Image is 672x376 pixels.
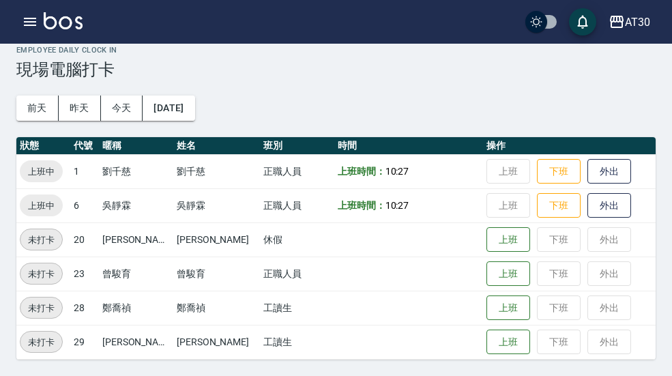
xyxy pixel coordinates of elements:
[173,257,260,291] td: 曾駿育
[70,257,98,291] td: 23
[385,166,409,177] span: 10:27
[173,222,260,257] td: [PERSON_NAME]
[99,137,173,155] th: 暱稱
[59,96,101,121] button: 昨天
[260,291,334,325] td: 工讀生
[260,188,334,222] td: 正職人員
[99,154,173,188] td: 劉千慈
[20,267,62,281] span: 未打卡
[173,188,260,222] td: 吳靜霖
[143,96,194,121] button: [DATE]
[70,154,98,188] td: 1
[173,154,260,188] td: 劉千慈
[70,137,98,155] th: 代號
[99,188,173,222] td: 吳靜霖
[338,200,385,211] b: 上班時間：
[70,188,98,222] td: 6
[569,8,596,35] button: save
[483,137,656,155] th: 操作
[173,137,260,155] th: 姓名
[70,222,98,257] td: 20
[20,301,62,315] span: 未打卡
[20,233,62,247] span: 未打卡
[260,325,334,359] td: 工讀生
[16,96,59,121] button: 前天
[16,46,656,55] h2: Employee Daily Clock In
[101,96,143,121] button: 今天
[587,193,631,218] button: 外出
[385,200,409,211] span: 10:27
[173,325,260,359] td: [PERSON_NAME]
[260,222,334,257] td: 休假
[625,14,650,31] div: AT30
[486,261,530,287] button: 上班
[537,193,581,218] button: 下班
[486,330,530,355] button: 上班
[20,164,63,179] span: 上班中
[260,154,334,188] td: 正職人員
[70,291,98,325] td: 28
[587,159,631,184] button: 外出
[260,257,334,291] td: 正職人員
[70,325,98,359] td: 29
[486,227,530,252] button: 上班
[20,199,63,213] span: 上班中
[173,291,260,325] td: 鄭喬禎
[486,295,530,321] button: 上班
[16,60,656,79] h3: 現場電腦打卡
[334,137,483,155] th: 時間
[603,8,656,36] button: AT30
[537,159,581,184] button: 下班
[99,257,173,291] td: 曾駿育
[260,137,334,155] th: 班別
[99,325,173,359] td: [PERSON_NAME]
[16,137,70,155] th: 狀態
[99,222,173,257] td: [PERSON_NAME]
[44,12,83,29] img: Logo
[338,166,385,177] b: 上班時間：
[99,291,173,325] td: 鄭喬禎
[20,335,62,349] span: 未打卡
